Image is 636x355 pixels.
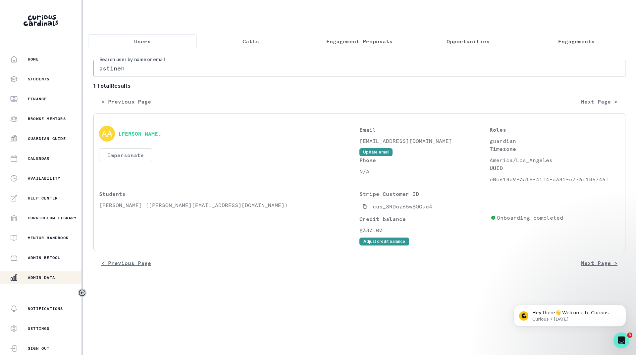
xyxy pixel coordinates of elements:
[28,136,66,141] p: Guardian Guide
[447,37,490,45] p: Opportunities
[497,214,563,222] p: Onboarding completed
[93,256,159,270] button: < Previous Page
[28,196,58,201] p: Help Center
[359,201,370,212] button: Copied to clipboard
[28,255,60,260] p: Admin Retool
[28,346,50,351] p: Sign Out
[326,37,393,45] p: Engagement Proposals
[359,190,488,198] p: Stripe Customer ID
[242,37,259,45] p: Calls
[28,57,39,62] p: Home
[573,256,625,270] button: Next Page >
[28,275,55,280] p: Admin Data
[627,333,632,338] span: 3
[24,15,58,26] img: Curious Cardinals Logo
[28,215,77,221] p: Curriculum Library
[28,235,69,241] p: Mentor Handbook
[99,201,359,209] p: [PERSON_NAME] ([PERSON_NAME][EMAIL_ADDRESS][DOMAIN_NAME])
[613,333,629,348] iframe: Intercom live chat
[99,148,152,162] button: Impersonate
[28,116,66,121] p: Browse Mentors
[99,190,359,198] p: Students
[359,126,490,134] p: Email
[93,82,625,90] b: 1 Total Results
[359,137,490,145] p: [EMAIL_ADDRESS][DOMAIN_NAME]
[28,156,50,161] p: Calendar
[359,148,393,156] button: Update email
[29,25,114,31] p: Message from Curious, sent 15w ago
[573,95,625,108] button: Next Page >
[503,291,636,337] iframe: Intercom notifications message
[78,288,86,297] button: Toggle sidebar
[134,37,151,45] p: Users
[28,176,60,181] p: Availability
[359,167,490,175] p: N/A
[490,126,620,134] p: Roles
[28,76,50,82] p: Students
[28,326,50,331] p: Settings
[359,238,409,245] button: Adjust credit balance
[359,226,488,234] p: $380.00
[490,175,620,183] p: e0b618a9-0a16-41f4-a381-e776c186746f
[99,126,115,142] img: svg
[118,130,161,137] button: [PERSON_NAME]
[28,96,47,102] p: Finance
[93,95,159,108] button: < Previous Page
[29,19,113,57] span: Hey there👋 Welcome to Curious Cardinals 🙌 Take a look around! If you have any questions or are ex...
[373,202,432,210] p: cus_SRDoz65wBOQue4
[490,156,620,164] p: America/Los_Angeles
[359,156,490,164] p: Phone
[490,164,620,172] p: UUID
[490,137,620,145] p: guardian
[28,306,63,311] p: Notifications
[359,215,488,223] p: Credit balance
[490,145,620,153] p: Timezone
[558,37,595,45] p: Engagements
